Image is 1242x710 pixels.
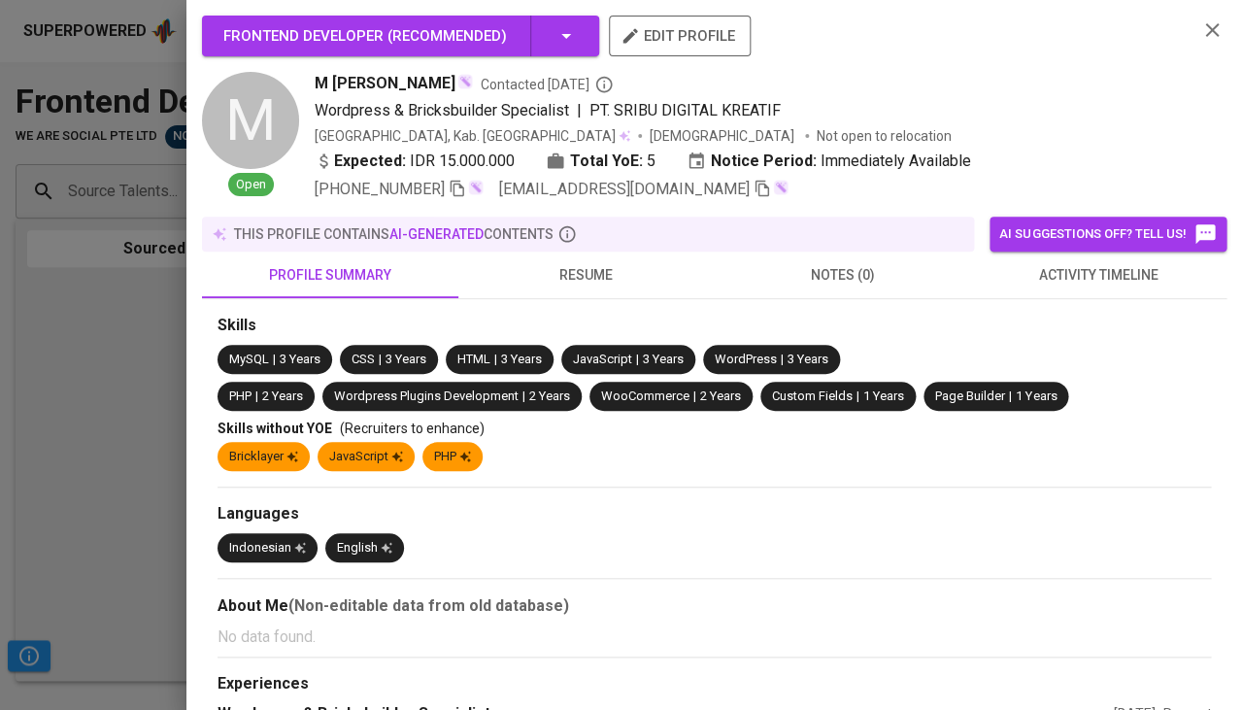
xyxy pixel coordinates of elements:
span: WooCommerce [601,389,689,403]
b: Expected: [334,150,406,173]
span: Skills without YOE [218,421,332,436]
div: Experiences [218,673,1211,695]
img: magic_wand.svg [773,180,789,195]
div: Languages [218,503,1211,525]
span: 1 Years [863,389,904,403]
span: PT. SRIBU DIGITAL KREATIF [589,101,781,119]
span: [DEMOGRAPHIC_DATA] [650,126,797,146]
span: | [577,99,582,122]
p: this profile contains contents [234,224,554,244]
div: JavaScript [329,448,403,466]
span: Page Builder [935,389,1005,403]
svg: By Batam recruiter [594,75,614,94]
a: edit profile [609,27,751,43]
span: Wordpress Plugins Development [334,389,519,403]
span: activity timeline [982,263,1215,287]
span: AI-generated [389,226,484,242]
span: Custom Fields [772,389,853,403]
span: Contacted [DATE] [481,75,614,94]
img: magic_wand.svg [468,180,484,195]
span: | [636,351,639,369]
div: M [202,72,299,169]
span: 2 Years [529,389,570,403]
img: magic_wand.svg [457,74,473,89]
div: [GEOGRAPHIC_DATA], Kab. [GEOGRAPHIC_DATA] [315,126,630,146]
span: WordPress [715,352,777,366]
span: [EMAIL_ADDRESS][DOMAIN_NAME] [499,180,750,198]
span: 3 Years [501,352,542,366]
button: Frontend Developer (Recommended) [202,16,599,56]
p: Not open to relocation [817,126,952,146]
div: PHP [434,448,471,466]
span: Open [228,176,274,194]
span: JavaScript [573,352,632,366]
span: AI suggestions off? Tell us! [999,222,1217,246]
button: edit profile [609,16,751,56]
div: Bricklayer [229,448,298,466]
span: | [781,351,784,369]
span: | [255,388,258,406]
span: CSS [352,352,375,366]
div: IDR 15.000.000 [315,150,515,173]
div: Indonesian [229,539,306,558]
span: profile summary [214,263,447,287]
span: 3 Years [386,352,426,366]
span: (Recruiters to enhance) [340,421,485,436]
span: | [494,351,497,369]
b: Total YoE: [570,150,643,173]
span: | [856,388,859,406]
span: | [1009,388,1012,406]
span: notes (0) [726,263,959,287]
span: 5 [647,150,655,173]
span: edit profile [624,23,735,49]
span: resume [470,263,703,287]
span: Frontend Developer ( Recommended ) [223,27,507,45]
span: 3 Years [280,352,320,366]
div: Immediately Available [687,150,971,173]
span: 3 Years [788,352,828,366]
b: (Non-editable data from old database) [288,596,569,615]
span: [PHONE_NUMBER] [315,180,445,198]
span: | [379,351,382,369]
span: MySQL [229,352,269,366]
p: No data found. [218,625,1211,649]
span: Wordpress & Bricksbuilder Specialist [315,101,569,119]
div: English [337,539,392,558]
span: | [273,351,276,369]
div: Skills [218,315,1211,337]
span: 3 Years [643,352,684,366]
span: | [522,388,525,406]
span: M [PERSON_NAME] [315,72,455,95]
span: | [693,388,696,406]
span: PHP [229,389,252,403]
div: About Me [218,594,1211,618]
span: 2 Years [262,389,303,403]
b: Notice Period: [711,150,817,173]
span: 2 Years [700,389,741,403]
button: AI suggestions off? Tell us! [990,217,1226,252]
span: HTML [457,352,490,366]
span: 1 Years [1016,389,1057,403]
